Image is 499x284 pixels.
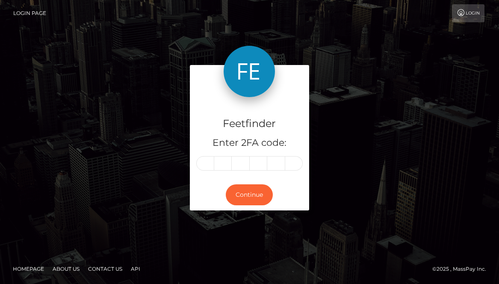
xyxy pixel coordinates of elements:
a: About Us [49,262,83,275]
h5: Enter 2FA code: [196,136,303,150]
a: Homepage [9,262,47,275]
h4: Feetfinder [196,116,303,131]
a: Contact Us [85,262,126,275]
div: © 2025 , MassPay Inc. [432,264,493,274]
button: Continue [226,184,273,205]
a: Login [452,4,484,22]
a: Login Page [13,4,46,22]
img: Feetfinder [224,46,275,97]
a: API [127,262,144,275]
